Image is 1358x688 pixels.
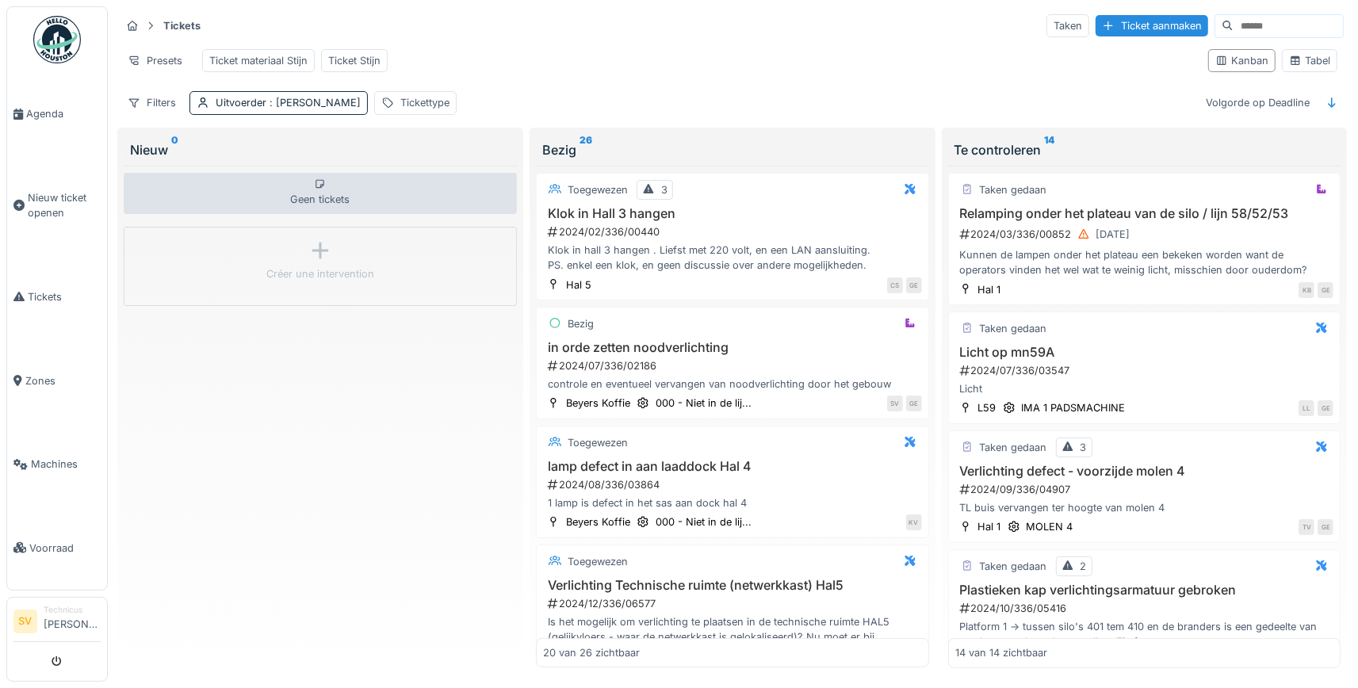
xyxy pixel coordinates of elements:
a: Nieuw ticket openen [7,156,107,255]
div: LL [1299,400,1314,416]
a: Machines [7,422,107,506]
div: Licht [955,381,1334,396]
div: Is het mogelijk om verlichting te plaatsen in de technische ruimte HAL5 (gelijkvloers - waar de n... [543,614,922,644]
div: GE [1318,519,1333,535]
div: Taken gedaan [980,440,1047,455]
h3: Relamping onder het plateau van de silo / lijn 58/52/53 [955,206,1334,221]
li: [PERSON_NAME] [44,604,101,638]
div: 2024/07/336/03547 [958,363,1334,378]
div: Taken gedaan [980,182,1047,197]
div: Beyers Koffie [566,396,630,411]
div: 2 [1081,559,1087,574]
div: Nieuw [130,140,511,159]
div: Bezig [568,316,594,331]
div: Te controleren [954,140,1335,159]
div: Presets [120,49,189,72]
a: Tickets [7,255,107,339]
div: GE [1318,282,1333,298]
h3: Plastieken kap verlichtingsarmatuur gebroken [955,583,1334,598]
div: GE [906,277,922,293]
div: GE [906,396,922,411]
img: Badge_color-CXgf-gQk.svg [33,16,81,63]
div: Technicus [44,604,101,616]
div: Bezig [542,140,923,159]
div: IMA 1 PADSMACHINE [1022,400,1126,415]
div: [DATE] [1096,227,1130,242]
div: 1 lamp is defect in het sas aan dock hal 4 [543,495,922,510]
sup: 26 [580,140,592,159]
div: 000 - Niet in de lij... [656,514,752,529]
h3: Verlichting defect - voorzijde molen 4 [955,464,1334,479]
div: Taken gedaan [980,559,1047,574]
div: 14 van 14 zichtbaar [955,645,1047,660]
span: Voorraad [29,541,101,556]
div: Taken [1046,14,1089,37]
div: Tickettype [400,95,449,110]
div: Geen tickets [124,173,517,214]
div: 20 van 26 zichtbaar [543,645,640,660]
span: Machines [31,457,101,472]
div: Ticket aanmaken [1096,15,1208,36]
div: Filters [120,91,183,114]
sup: 14 [1045,140,1055,159]
div: Toegewezen [568,554,628,569]
span: Agenda [26,106,101,121]
div: 3 [661,182,668,197]
li: SV [13,610,37,633]
div: 2024/02/336/00440 [546,224,922,239]
div: controle en eventueel vervangen van noodverlichting door het gebouw [543,376,922,392]
div: 2024/08/336/03864 [546,477,922,492]
div: 2024/07/336/02186 [546,358,922,373]
div: Beyers Koffie [566,514,630,529]
div: Kanban [1215,53,1268,68]
h3: in orde zetten noodverlichting [543,340,922,355]
div: Tabel [1289,53,1330,68]
span: Nieuw ticket openen [28,190,101,220]
div: 2024/12/336/06577 [546,596,922,611]
span: : [PERSON_NAME] [266,97,361,109]
div: 000 - Niet in de lij... [656,396,752,411]
div: TL buis vervangen ter hoogte van molen 4 [955,500,1334,515]
div: Toegewezen [568,435,628,450]
span: Zones [25,373,101,388]
h3: Licht op mn59A [955,345,1334,360]
div: Toegewezen [568,182,628,197]
div: Taken gedaan [980,321,1047,336]
div: GE [1318,400,1333,416]
h3: Klok in Hall 3 hangen [543,206,922,221]
div: Hal 5 [566,277,591,292]
sup: 0 [171,140,178,159]
span: Tickets [28,289,101,304]
div: 2024/09/336/04907 [958,482,1334,497]
div: Créer une intervention [266,266,374,281]
div: Klok in hall 3 hangen . Liefst met 220 volt, en een LAN aansluiting. PS. enkel een klok, en geen ... [543,243,922,273]
div: Hal 1 [978,519,1001,534]
div: L59 [978,400,997,415]
div: Platform 1 -> tussen silo's 401 tem 410 en de branders is een gedeelte van een kap naar beneden g... [955,619,1334,649]
h3: Verlichting Technische ruimte (netwerkkast) Hal5 [543,578,922,593]
div: KB [1299,282,1314,298]
div: Uitvoerder [216,95,361,110]
div: Ticket Stijn [328,53,381,68]
div: Volgorde op Deadline [1199,91,1317,114]
div: 2024/03/336/00852 [958,224,1334,244]
div: 3 [1081,440,1087,455]
div: TV [1299,519,1314,535]
h3: lamp defect in aan laaddock Hal 4 [543,459,922,474]
div: Hal 1 [978,282,1001,297]
div: KV [906,514,922,530]
div: 2024/10/336/05416 [958,601,1334,616]
div: Ticket materiaal Stijn [209,53,308,68]
div: SV [887,396,903,411]
a: Zones [7,338,107,422]
a: Voorraad [7,506,107,591]
div: MOLEN 4 [1027,519,1073,534]
div: Kunnen de lampen onder het plateau een bekeken worden want de operators vinden het wel wat te wei... [955,247,1334,277]
a: Agenda [7,72,107,156]
a: SV Technicus[PERSON_NAME] [13,604,101,642]
strong: Tickets [157,18,207,33]
div: CS [887,277,903,293]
